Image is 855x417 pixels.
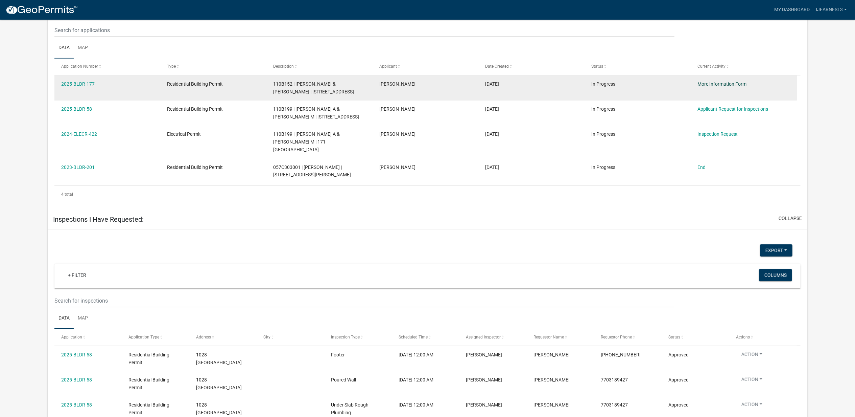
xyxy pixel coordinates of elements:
datatable-header-cell: Current Activity [691,59,797,75]
span: 06/01/2023 [485,164,499,170]
input: Search for inspections [54,294,674,308]
span: Date Created [485,64,509,69]
span: Residential Building Permit [167,164,223,170]
datatable-header-cell: Scheduled Time [392,329,460,345]
span: 7703189427 [601,377,628,382]
span: Approved [668,352,689,357]
span: Application Number [61,64,98,69]
a: Map [74,37,92,59]
a: Inspection Request [697,131,738,137]
span: Current Activity [697,64,726,69]
span: Applicant [379,64,397,69]
span: Application [61,335,82,339]
span: Residential Building Permit [128,377,169,390]
a: 2025-BLDR-58 [61,402,92,408]
span: THOMAS EARNEST [379,81,415,87]
a: 2024-ELECR-422 [61,131,97,137]
span: Requestor Name [533,335,564,339]
span: 05/29/2025, 12:00 AM [399,352,433,357]
span: THOMAS EARNEST [379,106,415,112]
a: 2023-BLDR-201 [61,164,95,170]
datatable-header-cell: Application [54,329,122,345]
datatable-header-cell: Actions [730,329,797,345]
span: 06/05/2025, 12:00 AM [399,377,433,382]
span: 7703189427 [601,402,628,408]
span: Approved [668,377,689,382]
a: 2025-BLDR-58 [61,352,92,357]
span: Assigned Inspector [466,335,501,339]
span: City [264,335,271,339]
span: 110B199 | VASS ROBERT A & SELENA M | 1028 CROOKED CREEK RD [273,106,359,119]
datatable-header-cell: Date Created [479,59,585,75]
span: In Progress [591,81,615,87]
span: Inspection Type [331,335,360,339]
div: 4 total [54,186,800,203]
span: Residential Building Permit [167,81,223,87]
a: My Dashboard [771,3,812,16]
span: Residential Building Permit [128,402,169,415]
span: Residential Building Permit [167,106,223,112]
a: TJEARNEST3 [812,3,850,16]
span: Description [273,64,294,69]
span: Cedrick Moreland [533,377,570,382]
span: Maureen McDonnell [533,352,570,357]
span: Michele Rivera [466,377,502,382]
span: Status [668,335,680,339]
span: Cedrick Moreland [466,352,502,357]
datatable-header-cell: Inspection Type [325,329,392,345]
span: Application Type [128,335,159,339]
button: Export [760,244,792,257]
span: Approved [668,402,689,408]
a: Data [54,308,74,329]
a: Applicant Request for Inspections [697,106,768,112]
span: Address [196,335,211,339]
span: 09/09/2024 [485,131,499,137]
datatable-header-cell: Requestor Phone [594,329,662,345]
span: Electrical Permit [167,131,201,137]
span: Scheduled Time [399,335,428,339]
datatable-header-cell: Assigned Inspector [459,329,527,345]
a: End [697,164,706,170]
span: Residential Building Permit [128,352,169,365]
span: Under Slab Rough Plumbing [331,402,369,415]
a: 2025-BLDR-58 [61,377,92,382]
span: 07/02/2025, 12:00 AM [399,402,433,408]
span: Footer [331,352,345,357]
datatable-header-cell: Description [267,59,373,75]
datatable-header-cell: Application Type [122,329,190,345]
button: Action [736,351,768,361]
datatable-header-cell: Applicant [373,59,479,75]
h5: Inspections I Have Requested: [53,215,144,223]
span: Thomas Earnest [533,402,570,408]
span: THOMAS EARNEST [379,164,415,170]
span: 110B199 | VASS ROBERT A & SELENA M | 171 NORTH STEEL BRIDGE [273,131,340,152]
datatable-header-cell: Type [161,59,267,75]
span: Actions [736,335,750,339]
a: Map [74,308,92,329]
button: Action [736,401,768,411]
span: Cedrick Moreland [466,402,502,408]
span: In Progress [591,164,615,170]
a: 2025-BLDR-58 [61,106,92,112]
button: Action [736,376,768,386]
a: 2025-BLDR-177 [61,81,95,87]
input: Search for applications [54,23,674,37]
a: + Filter [63,269,92,281]
datatable-header-cell: City [257,329,325,345]
datatable-header-cell: Status [585,59,691,75]
span: Type [167,64,176,69]
span: THOMAS EARNEST [379,131,415,137]
datatable-header-cell: Application Number [54,59,161,75]
span: Poured Wall [331,377,356,382]
button: Columns [759,269,792,281]
span: Requestor Phone [601,335,632,339]
span: In Progress [591,106,615,112]
span: In Progress [591,131,615,137]
datatable-header-cell: Address [190,329,257,345]
span: 057C303001 | WHITEHOUSE PATRICIA | 259 SHELTON DR [273,164,351,178]
datatable-header-cell: Status [662,329,730,345]
span: 110B152 | EARNEST THOMAS J III & KELLIE T | 171 N STEEL BRIDGE RD [273,81,354,94]
a: Data [54,37,74,59]
span: 1028 CROOKED CREEK RD [196,377,242,390]
a: More Information Form [697,81,746,87]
